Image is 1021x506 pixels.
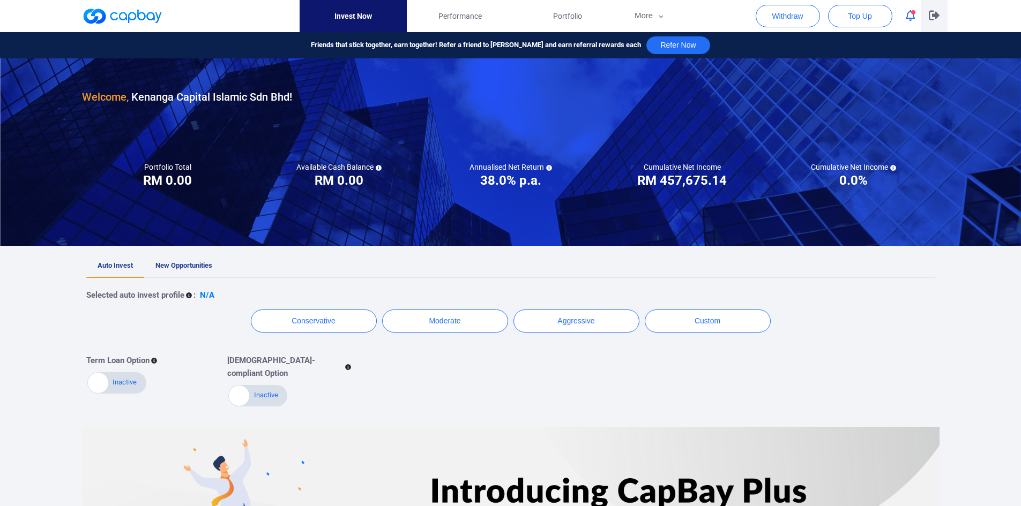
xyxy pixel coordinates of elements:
[646,36,710,54] button: Refer Now
[645,309,771,333] button: Custom
[82,88,292,105] h3: Kenanga Capital Islamic Sdn Bhd !
[828,5,892,27] button: Top Up
[644,162,721,172] h5: Cumulative Net Income
[200,289,214,301] p: N/A
[143,172,192,189] h3: RM 0.00
[315,172,363,189] h3: RM 0.00
[193,289,196,301] p: :
[382,309,508,333] button: Moderate
[311,40,641,51] span: Friends that stick together, earn together! Refer a friend to [PERSON_NAME] and earn referral rew...
[82,90,129,103] span: Welcome,
[155,261,212,269] span: New Opportunities
[811,162,896,172] h5: Cumulative Net Income
[637,172,727,189] h3: RM 457,675.14
[251,309,377,333] button: Conservative
[756,5,820,27] button: Withdraw
[438,10,482,22] span: Performance
[98,261,133,269] span: Auto Invest
[144,162,191,172] h5: Portfolio Total
[513,309,639,333] button: Aggressive
[848,11,871,21] span: Top Up
[86,289,184,301] p: Selected auto invest profile
[480,172,541,189] h3: 38.0% p.a.
[839,172,868,189] h3: 0.0%
[296,162,382,172] h5: Available Cash Balance
[469,162,552,172] h5: Annualised Net Return
[227,354,344,380] p: [DEMOGRAPHIC_DATA]-compliant Option
[86,354,150,367] p: Term Loan Option
[553,10,582,22] span: Portfolio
